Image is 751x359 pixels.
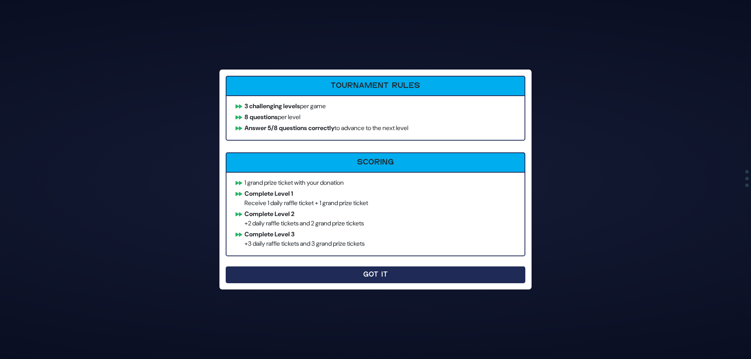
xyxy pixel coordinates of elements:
b: Complete Level 3 [244,230,295,238]
li: +3 daily raffle tickets and 3 grand prize tickets [232,230,519,248]
li: per game [232,102,519,111]
b: Answer 5/8 questions correctly [244,124,334,132]
li: to advance to the next level [232,123,519,133]
li: 1 grand prize ticket with your donation [232,178,519,188]
b: 3 challenging levels [244,102,300,110]
b: Complete Level 2 [244,210,295,218]
h6: Tournament Rules [231,81,520,91]
li: per level [232,113,519,122]
li: +2 daily raffle tickets and 2 grand prize tickets [232,209,519,228]
h6: Scoring [231,158,520,167]
b: 8 questions [244,113,278,121]
li: Receive 1 daily raffle ticket + 1 grand prize ticket [232,189,519,208]
b: Complete Level 1 [244,189,293,198]
button: Got It [226,266,525,283]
